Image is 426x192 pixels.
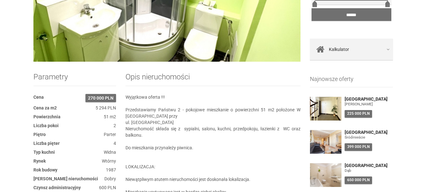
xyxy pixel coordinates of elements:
dd: 1987 [33,167,116,173]
h2: Opis nieruchomości [125,73,301,86]
span: Kalkulator [329,45,349,54]
dt: [PERSON_NAME] nieruchomości [33,176,98,182]
dd: 51 m2 [33,114,116,120]
div: 399 000 PLN [345,143,372,151]
div: 650 000 PLN [345,177,372,184]
dd: Widna [33,149,116,155]
dt: Piętro [33,131,46,138]
dd: 4 [33,140,116,146]
a: [GEOGRAPHIC_DATA] [345,130,393,135]
dt: Rynek [33,158,46,164]
div: 225 000 PLN [345,110,372,117]
h2: Parametry [33,73,116,86]
h3: Najnowsze oferty [310,76,393,87]
dt: Rok budowy [33,167,57,173]
a: [GEOGRAPHIC_DATA] [345,97,393,102]
span: 270 000 PLN [85,94,116,102]
dt: Cena za m2 [33,105,57,111]
dt: Liczba pokoi [33,122,59,129]
dt: Liczba pięter [33,140,60,146]
dt: Typ kuchni [33,149,55,155]
dd: Wtórny [33,158,116,164]
dt: Czynsz administracyjny [33,184,81,191]
dd: Parter [33,131,116,138]
dt: Cena [33,94,44,100]
dd: 2 [33,122,116,129]
dt: Powierzchnia [33,114,61,120]
figure: [PERSON_NAME] [345,102,393,107]
figure: Śródmieście [345,135,393,140]
figure: Dąb [345,168,393,173]
dd: 5 294 PLN [33,105,116,111]
a: [GEOGRAPHIC_DATA] [345,163,393,168]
